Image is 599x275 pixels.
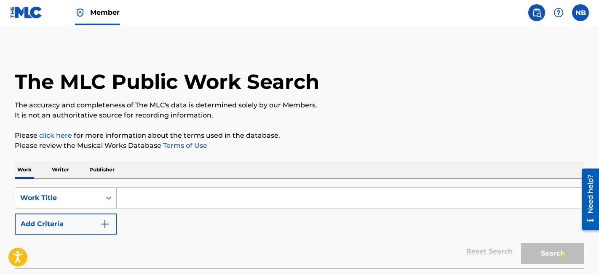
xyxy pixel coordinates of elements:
iframe: Resource Center [575,166,599,233]
div: Drag [559,243,564,268]
p: Please review the Musical Works Database [15,141,584,151]
div: Help [550,4,567,21]
img: MLC Logo [10,6,43,19]
a: Terms of Use [161,142,207,150]
p: The accuracy and completeness of The MLC's data is determined solely by our Members. [15,100,584,110]
a: click here [39,131,72,139]
p: Writer [49,161,72,179]
h1: The MLC Public Work Search [15,69,319,94]
p: It is not an authoritative source for recording information. [15,110,584,120]
a: Public Search [528,4,545,21]
div: User Menu [572,4,589,21]
span: Member [90,8,120,17]
form: Search Form [15,187,584,268]
p: Publisher [87,161,117,179]
img: 9d2ae6d4665cec9f34b9.svg [100,219,110,229]
p: Please for more information about the terms used in the database. [15,131,584,141]
button: Add Criteria [15,214,117,235]
img: help [554,8,564,18]
p: Work [15,161,34,179]
img: Top Rightsholder [75,8,85,18]
iframe: Chat Widget [557,235,599,275]
img: search [532,8,542,18]
div: Work Title [20,193,96,203]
